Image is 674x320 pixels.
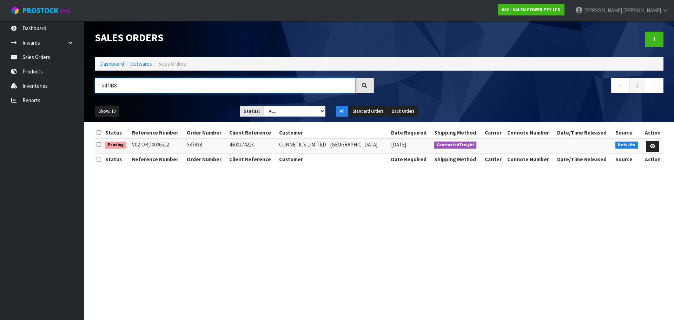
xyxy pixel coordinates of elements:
strong: V02 - VALEN POWER PTY LTD [502,7,561,13]
span: [PERSON_NAME] [623,7,661,14]
a: ← [611,78,630,93]
td: 4500174223 [227,139,277,154]
img: cube-alt.png [11,6,19,15]
th: Action [642,127,663,138]
th: Connote Number [505,127,555,138]
th: Status [104,154,130,165]
th: Action [642,154,663,165]
td: CONNETICS LIMITED - [GEOGRAPHIC_DATA] [277,139,390,154]
th: Source [614,127,642,138]
button: All [336,106,348,117]
th: Reference Number [130,154,185,165]
th: Date Required [389,127,432,138]
span: ProStock [22,6,58,15]
a: Dashboard [100,60,124,67]
nav: Page navigation [384,78,663,95]
small: WMS [60,8,71,14]
button: Back Orders [388,106,418,117]
th: Date/Time Released [555,154,614,165]
th: Shipping Method [432,154,483,165]
th: Customer [277,127,390,138]
th: Customer [277,154,390,165]
td: S47438 [185,139,227,154]
td: V02-ORD0006512 [130,139,185,154]
h1: Sales Orders [95,32,374,43]
button: Standard Orders [349,106,387,117]
span: Contracted Freight [434,142,477,149]
strong: Status: [244,108,260,114]
th: Connote Number [505,154,555,165]
a: 1 [629,78,645,93]
button: Show: 10 [95,106,119,117]
th: Order Number [185,154,227,165]
th: Reference Number [130,127,185,138]
th: Shipping Method [432,127,483,138]
span: Netsuite [615,142,638,149]
th: Date/Time Released [555,127,614,138]
a: Outwards [130,60,152,67]
span: Sales Orders [158,60,186,67]
th: Carrier [483,127,505,138]
input: Search sales orders [95,78,356,93]
span: [PERSON_NAME] [584,7,622,14]
th: Client Reference [227,154,277,165]
span: Pending [105,142,126,149]
th: Carrier [483,154,505,165]
th: Source [614,154,642,165]
span: [DATE] [391,141,406,148]
th: Status [104,127,130,138]
th: Client Reference [227,127,277,138]
th: Date Required [389,154,432,165]
a: → [645,78,663,93]
th: Order Number [185,127,227,138]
